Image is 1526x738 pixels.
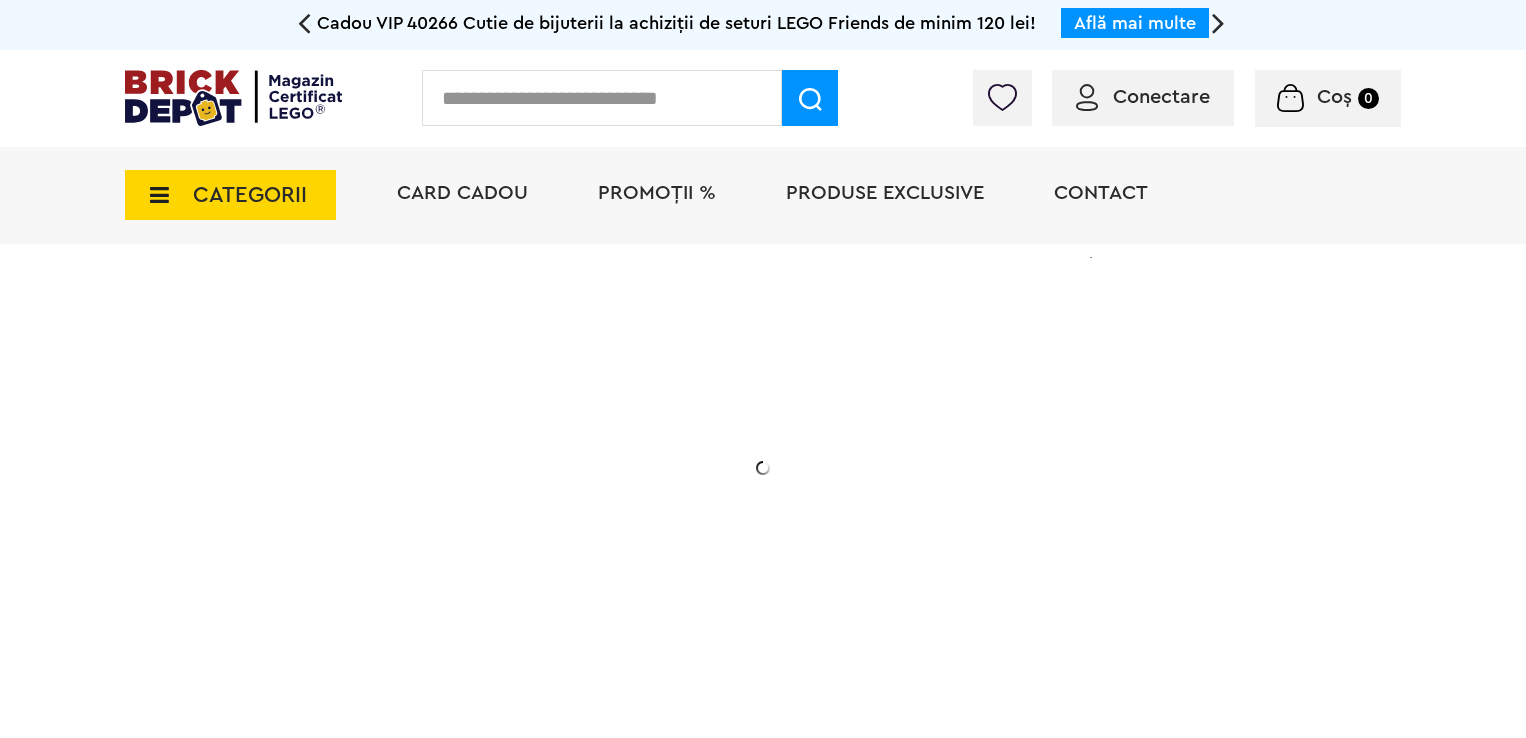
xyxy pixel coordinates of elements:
[1076,87,1210,107] a: Conectare
[1074,14,1196,32] a: Află mai multe
[1113,87,1210,107] span: Conectare
[786,183,984,203] a: Produse exclusive
[1054,183,1148,203] a: Contact
[1358,88,1379,109] small: 0
[267,574,667,599] div: Află detalii
[317,14,1036,32] span: Cadou VIP 40266 Cutie de bijuterii la achiziții de seturi LEGO Friends de minim 120 lei!
[1317,87,1352,107] span: Coș
[397,183,528,203] a: Card Cadou
[193,184,307,206] span: CATEGORII
[267,445,667,529] h2: Seria de sărbători: Fantomă luminoasă. Promoția este valabilă în perioada [DATE] - [DATE].
[598,183,716,203] a: PROMOȚII %
[267,353,667,425] h1: Cadou VIP 40772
